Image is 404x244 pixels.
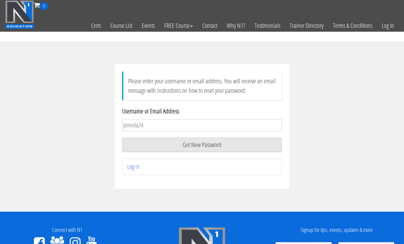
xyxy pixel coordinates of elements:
a: Trainer Directory [285,10,328,41]
span: 0 [40,2,48,10]
a: Certs [86,10,106,41]
a: Why N1? [222,10,250,41]
label: Username or Email Address [122,106,282,116]
p: Please enter your username or email address. You will receive an email message with instructions ... [122,72,282,100]
h4: Signup for tips, events, updates & more [274,227,399,233]
a: Events [137,10,160,41]
a: 0 [34,1,48,9]
a: Log in [127,162,140,171]
a: FREE Course [160,10,198,41]
a: Contact [198,10,222,41]
img: n1-education [5,0,34,29]
a: Log In [377,10,399,41]
h4: Connect with N1 [5,227,130,233]
a: Terms & Conditions [328,10,377,41]
a: Course List [106,10,137,41]
a: Testimonials [250,10,285,41]
button: Get New Password [122,138,282,152]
